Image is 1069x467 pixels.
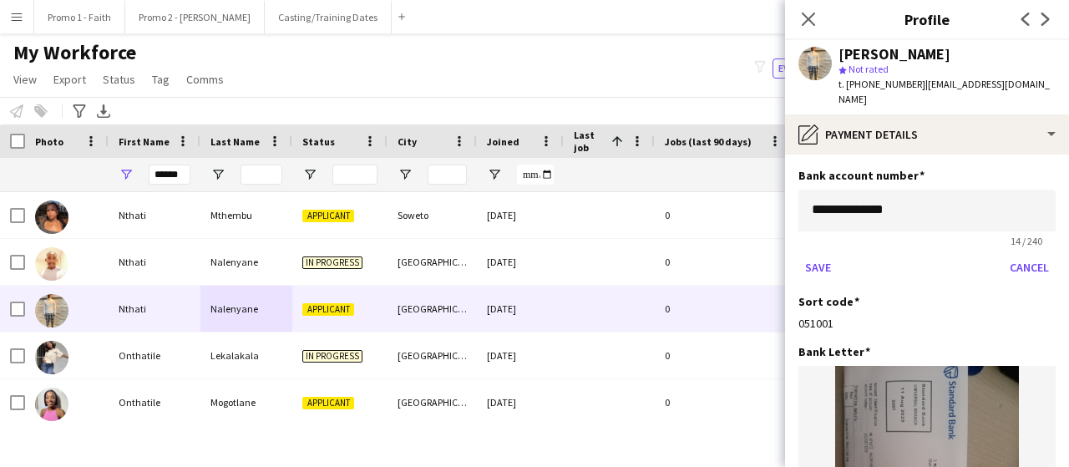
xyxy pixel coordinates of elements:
[145,69,176,90] a: Tag
[210,135,260,148] span: Last Name
[477,379,564,425] div: [DATE]
[665,135,752,148] span: Jobs (last 90 days)
[35,341,68,374] img: Onthatile Lekalakala
[388,379,477,425] div: [GEOGRAPHIC_DATA]
[798,344,870,359] h3: Bank Letter
[785,8,1069,30] h3: Profile
[798,316,1056,331] div: 051001
[302,135,335,148] span: Status
[388,286,477,332] div: [GEOGRAPHIC_DATA]
[477,239,564,285] div: [DATE]
[798,294,859,309] h3: Sort code
[200,239,292,285] div: Nalenyane
[94,101,114,121] app-action-btn: Export XLSX
[34,1,125,33] button: Promo 1 - Faith
[302,303,354,316] span: Applicant
[180,69,231,90] a: Comms
[35,247,68,281] img: Nthati Nalenyane
[35,201,68,234] img: Nthati Mthembu
[477,192,564,238] div: [DATE]
[388,192,477,238] div: Soweto
[773,58,861,79] button: Everyone10,947
[152,72,170,87] span: Tag
[1003,254,1056,281] button: Cancel
[487,167,502,182] button: Open Filter Menu
[398,167,413,182] button: Open Filter Menu
[838,78,1050,105] span: | [EMAIL_ADDRESS][DOMAIN_NAME]
[428,165,467,185] input: City Filter Input
[109,239,200,285] div: Nthati
[302,256,362,269] span: In progress
[200,379,292,425] div: Mogotlane
[47,69,93,90] a: Export
[241,165,282,185] input: Last Name Filter Input
[7,69,43,90] a: View
[35,388,68,421] img: Onthatile Mogotlane
[35,294,68,327] img: Nthati Nalenyane
[119,167,134,182] button: Open Filter Menu
[13,40,136,65] span: My Workforce
[53,72,86,87] span: Export
[838,78,925,90] span: t. [PHONE_NUMBER]
[332,165,377,185] input: Status Filter Input
[388,332,477,378] div: [GEOGRAPHIC_DATA]
[109,286,200,332] div: Nthati
[96,69,142,90] a: Status
[200,286,292,332] div: Nalenyane
[200,332,292,378] div: Lekalakala
[119,135,170,148] span: First Name
[477,286,564,332] div: [DATE]
[517,165,554,185] input: Joined Filter Input
[849,63,889,75] span: Not rated
[477,332,564,378] div: [DATE]
[655,192,793,238] div: 0
[302,350,362,363] span: In progress
[35,135,63,148] span: Photo
[302,167,317,182] button: Open Filter Menu
[785,114,1069,155] div: Payment details
[186,72,224,87] span: Comms
[265,1,392,33] button: Casting/Training Dates
[838,47,950,62] div: [PERSON_NAME]
[655,379,793,425] div: 0
[149,165,190,185] input: First Name Filter Input
[798,254,838,281] button: Save
[13,72,37,87] span: View
[200,192,292,238] div: Mthembu
[109,332,200,378] div: Onthatile
[574,129,605,154] span: Last job
[103,72,135,87] span: Status
[302,397,354,409] span: Applicant
[125,1,265,33] button: Promo 2 - [PERSON_NAME]
[997,235,1056,247] span: 14 / 240
[69,101,89,121] app-action-btn: Advanced filters
[487,135,519,148] span: Joined
[388,239,477,285] div: [GEOGRAPHIC_DATA]
[109,379,200,425] div: Onthatile
[655,332,793,378] div: 0
[655,286,793,332] div: 0
[302,210,354,222] span: Applicant
[210,167,225,182] button: Open Filter Menu
[655,239,793,285] div: 0
[798,168,925,183] h3: Bank account number
[398,135,417,148] span: City
[109,192,200,238] div: Nthati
